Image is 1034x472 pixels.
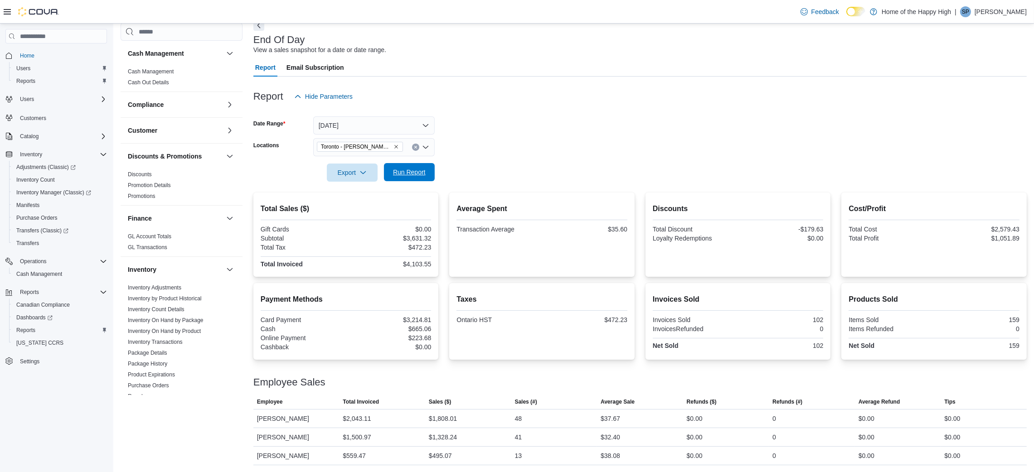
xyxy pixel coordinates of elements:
[20,133,39,140] span: Catalog
[261,294,432,305] h2: Payment Methods
[224,151,235,162] button: Discounts & Promotions
[253,409,340,428] div: [PERSON_NAME]
[128,79,169,86] span: Cash Out Details
[13,312,56,323] a: Dashboards
[128,152,202,161] h3: Discounts & Promotions
[16,256,50,267] button: Operations
[253,20,264,31] button: Next
[13,238,107,249] span: Transfers
[253,447,340,465] div: [PERSON_NAME]
[16,131,42,142] button: Catalog
[327,164,378,182] button: Export
[456,203,627,214] h2: Average Spent
[128,68,174,75] a: Cash Management
[9,62,111,75] button: Users
[16,149,107,160] span: Inventory
[128,361,167,367] a: Package History
[9,268,111,280] button: Cash Management
[944,450,960,461] div: $0.00
[128,382,169,389] a: Purchase Orders
[740,342,823,349] div: 102
[601,398,635,405] span: Average Sale
[16,356,107,367] span: Settings
[653,226,736,233] div: Total Discount
[13,238,43,249] a: Transfers
[412,144,419,151] button: Clear input
[849,203,1019,214] h2: Cost/Profit
[16,240,39,247] span: Transfers
[13,162,107,173] span: Adjustments (Classic)
[13,174,58,185] a: Inventory Count
[975,6,1027,17] p: [PERSON_NAME]
[456,316,540,323] div: Ontario HST
[128,49,184,58] h3: Cash Management
[128,100,223,109] button: Compliance
[128,182,171,189] span: Promotion Details
[321,142,392,151] span: Toronto - [PERSON_NAME] Street - Fire & Flower
[5,45,107,391] nav: Complex example
[16,227,68,234] span: Transfers (Classic)
[224,99,235,110] button: Compliance
[13,325,39,336] a: Reports
[128,265,223,274] button: Inventory
[16,94,38,105] button: Users
[515,432,522,443] div: 41
[13,200,43,211] a: Manifests
[261,203,432,214] h2: Total Sales ($)
[128,393,147,400] a: Reorder
[13,269,66,279] a: Cash Management
[13,187,107,198] span: Inventory Manager (Classic)
[343,398,379,405] span: Total Invoiced
[128,284,181,291] a: Inventory Adjustments
[9,224,111,237] a: Transfers (Classic)
[962,6,969,17] span: SP
[121,282,243,416] div: Inventory
[384,163,435,181] button: Run Report
[348,325,431,332] div: $665.06
[772,398,802,405] span: Refunds (#)
[13,299,73,310] a: Canadian Compliance
[313,116,435,135] button: [DATE]
[13,174,107,185] span: Inventory Count
[128,171,152,178] span: Discounts
[849,325,932,332] div: Items Refunded
[128,233,171,240] a: GL Account Totals
[121,169,243,205] div: Discounts & Promotions
[13,299,107,310] span: Canadian Compliance
[16,112,107,123] span: Customers
[944,398,955,405] span: Tips
[9,186,111,199] a: Inventory Manager (Classic)
[253,120,286,127] label: Date Range
[653,342,679,349] strong: Net Sold
[348,334,431,342] div: $223.68
[16,50,107,61] span: Home
[261,260,303,268] strong: Total Invoiced
[16,256,107,267] span: Operations
[859,450,874,461] div: $0.00
[128,193,155,200] span: Promotions
[16,287,107,298] span: Reports
[348,235,431,242] div: $3,631.32
[944,413,960,424] div: $0.00
[317,142,403,152] span: Toronto - Jane Street - Fire & Flower
[772,450,776,461] div: 0
[128,214,223,223] button: Finance
[13,225,72,236] a: Transfers (Classic)
[20,52,34,59] span: Home
[16,176,55,183] span: Inventory Count
[224,213,235,224] button: Finance
[846,7,865,16] input: Dark Mode
[859,413,874,424] div: $0.00
[13,63,107,74] span: Users
[128,126,223,135] button: Customer
[456,226,540,233] div: Transaction Average
[343,413,371,424] div: $2,043.11
[128,152,223,161] button: Discounts & Promotions
[128,393,147,400] span: Reorder
[393,168,426,177] span: Run Report
[291,87,356,106] button: Hide Parameters
[849,226,932,233] div: Total Cost
[859,398,900,405] span: Average Refund
[16,65,30,72] span: Users
[253,142,279,149] label: Locations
